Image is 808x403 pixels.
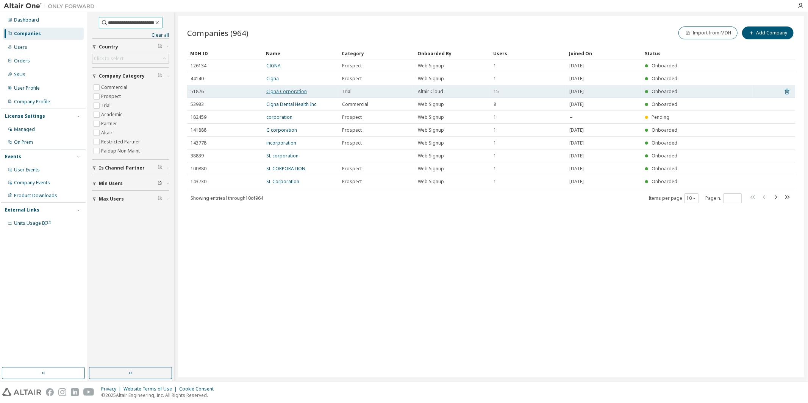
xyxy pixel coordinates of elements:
img: facebook.svg [46,388,54,396]
div: On Prem [14,139,33,145]
label: Partner [101,119,119,128]
span: Pending [652,114,669,120]
a: CIGNA [266,62,281,69]
span: Onboarded [652,165,677,172]
span: 44140 [191,76,204,82]
div: Click to select [94,56,123,62]
img: youtube.svg [83,388,94,396]
button: Max Users [92,191,169,207]
button: Is Channel Partner [92,160,169,176]
span: 8 [494,101,496,107]
span: 15 [494,89,499,95]
span: 1 [494,166,496,172]
span: 1 [494,114,496,120]
span: Clear filter [158,44,162,50]
span: 1 [494,127,496,133]
span: [DATE] [569,76,584,82]
a: SL corporation [266,152,299,159]
span: 143730 [191,179,206,185]
div: Companies [14,31,41,37]
span: Page n. [705,193,742,203]
a: Cigna [266,75,279,82]
span: Clear filter [158,165,162,171]
div: SKUs [14,72,25,78]
a: incorporation [266,140,296,146]
a: Clear all [92,32,169,38]
div: Website Terms of Use [123,386,179,392]
span: Prospect [342,114,362,120]
span: Onboarded [652,88,677,95]
div: User Profile [14,85,40,91]
div: Joined On [569,47,639,59]
div: Click to select [92,54,169,63]
button: Company Category [92,68,169,84]
button: Country [92,39,169,55]
span: Web Signup [418,166,444,172]
span: [DATE] [569,179,584,185]
span: Clear filter [158,180,162,187]
span: 1 [494,76,496,82]
div: User Events [14,167,40,173]
span: Prospect [342,76,362,82]
span: Onboarded [652,127,677,133]
span: Web Signup [418,127,444,133]
span: [DATE] [569,127,584,133]
span: [DATE] [569,140,584,146]
span: Min Users [99,180,123,187]
label: Altair [101,128,114,137]
div: Users [493,47,563,59]
span: Web Signup [418,63,444,69]
span: Is Channel Partner [99,165,145,171]
img: linkedin.svg [71,388,79,396]
div: Onboarded By [417,47,487,59]
label: Prospect [101,92,122,101]
span: 38839 [191,153,204,159]
span: Altair Cloud [418,89,443,95]
label: Paidup Non Maint [101,146,141,156]
div: License Settings [5,113,45,119]
label: Academic [101,110,124,119]
span: Showing entries 1 through 10 of 964 [191,195,263,201]
span: Company Category [99,73,145,79]
span: Clear filter [158,73,162,79]
div: Name [266,47,336,59]
img: instagram.svg [58,388,66,396]
span: 143778 [191,140,206,146]
span: 182459 [191,114,206,120]
label: Commercial [101,83,129,92]
span: -- [569,114,572,120]
div: Orders [14,58,30,64]
span: Items per page [649,193,699,203]
div: Events [5,154,21,160]
span: Prospect [342,127,362,133]
span: 100880 [191,166,206,172]
span: Country [99,44,118,50]
span: Web Signup [418,153,444,159]
span: Web Signup [418,114,444,120]
div: Product Downloads [14,193,57,199]
div: Cookie Consent [179,386,218,392]
span: Web Signup [418,140,444,146]
span: Onboarded [652,62,677,69]
div: Category [342,47,411,59]
span: 1 [494,140,496,146]
span: Onboarded [652,101,677,107]
a: Cigna Dental Health Inc [266,101,316,107]
span: Commercial [342,101,368,107]
span: Web Signup [418,101,444,107]
span: Onboarded [652,178,677,185]
div: Company Events [14,180,50,186]
div: Company Profile [14,99,50,105]
button: Add Company [742,26,794,39]
span: Units Usage BI [14,220,51,226]
span: Prospect [342,166,362,172]
p: © 2025 Altair Engineering, Inc. All Rights Reserved. [101,392,218,398]
a: Cigna Corporation [266,88,307,95]
button: Min Users [92,175,169,192]
span: Prospect [342,63,362,69]
button: 10 [686,195,697,201]
span: Onboarded [652,75,677,82]
span: Onboarded [652,152,677,159]
span: 1 [494,63,496,69]
span: 1 [494,179,496,185]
